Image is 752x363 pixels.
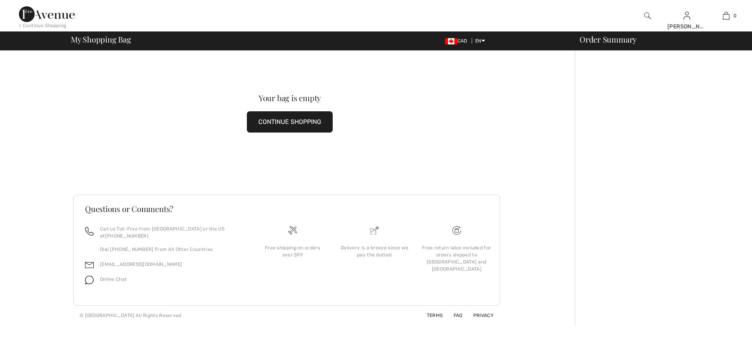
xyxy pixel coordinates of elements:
span: 0 [733,12,737,19]
span: CAD [445,38,470,44]
span: Online Chat [100,276,127,282]
div: Free shipping on orders over $99 [258,244,327,258]
img: 1ère Avenue [19,6,75,22]
div: Delivery is a breeze since we pay the duties! [340,244,409,258]
h3: Questions or Comments? [85,205,488,213]
div: [PERSON_NAME] [667,22,706,31]
a: Sign In [683,12,690,19]
img: Free shipping on orders over $99 [452,226,461,235]
a: 0 [707,11,745,20]
img: call [85,227,94,236]
button: CONTINUE SHOPPING [247,111,333,133]
img: My Info [683,11,690,20]
img: Free shipping on orders over $99 [288,226,297,235]
a: Privacy [464,313,494,318]
img: chat [85,276,94,284]
img: Canadian Dollar [445,38,457,44]
p: Dial [PHONE_NUMBER] From All Other Countries [100,246,242,253]
a: Terms [417,313,443,318]
p: Call us Toll-Free from [GEOGRAPHIC_DATA] or the US at [100,225,242,240]
a: FAQ [444,313,463,318]
div: Free return label included for orders shipped to [GEOGRAPHIC_DATA] and [GEOGRAPHIC_DATA] [422,244,491,273]
img: My Bag [723,11,730,20]
img: email [85,261,94,269]
div: < Continue Shopping [19,22,67,29]
img: search the website [644,11,651,20]
div: © [GEOGRAPHIC_DATA] All Rights Reserved [80,312,182,319]
a: [EMAIL_ADDRESS][DOMAIN_NAME] [100,262,182,267]
a: [PHONE_NUMBER] [105,233,148,239]
div: Your bag is empty [95,94,485,102]
div: Order Summary [570,35,747,43]
span: EN [475,38,485,44]
img: Delivery is a breeze since we pay the duties! [370,226,379,235]
span: My Shopping Bag [71,35,131,43]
